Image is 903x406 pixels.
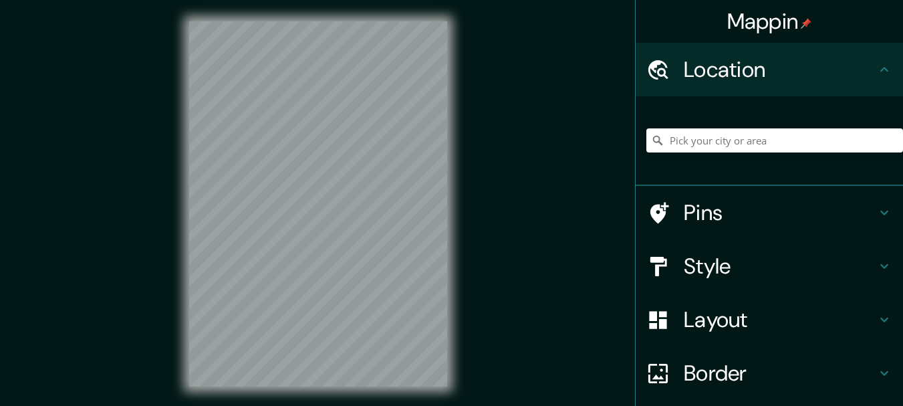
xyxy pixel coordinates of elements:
div: Border [636,346,903,400]
input: Pick your city or area [646,128,903,153]
h4: Location [684,56,876,83]
div: Layout [636,293,903,346]
h4: Layout [684,306,876,333]
div: Style [636,239,903,293]
h4: Style [684,253,876,280]
canvas: Map [189,21,447,387]
img: pin-icon.png [801,18,811,29]
div: Pins [636,186,903,239]
h4: Mappin [727,8,812,35]
h4: Pins [684,199,876,226]
div: Location [636,43,903,96]
h4: Border [684,360,876,387]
